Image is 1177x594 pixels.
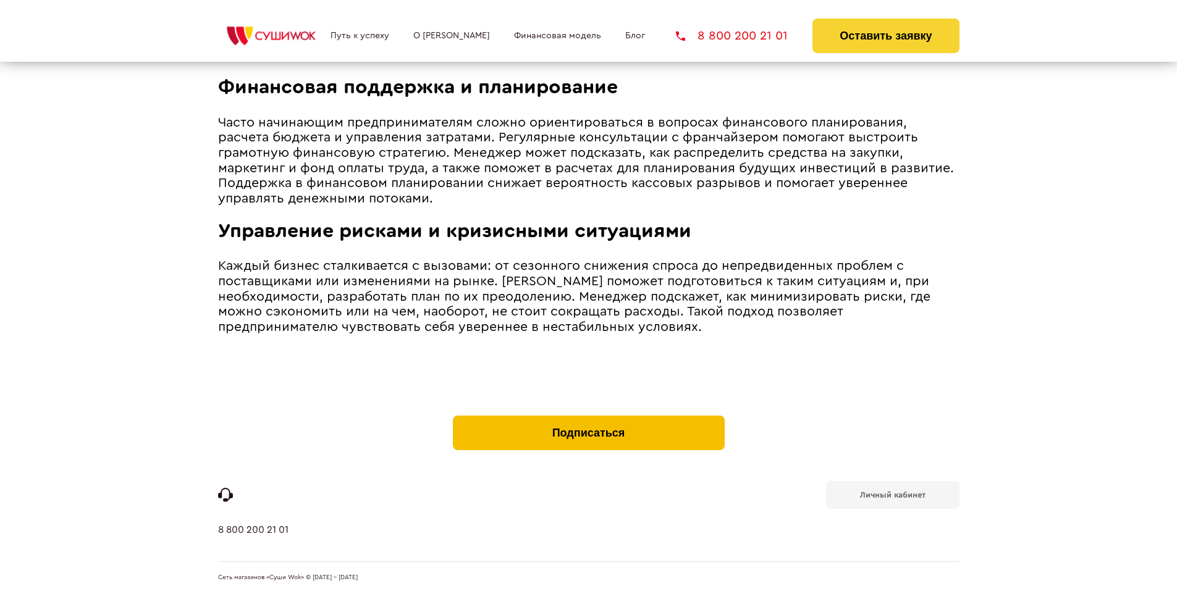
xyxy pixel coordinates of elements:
[514,31,601,41] a: Финансовая модель
[218,574,358,582] span: Сеть магазинов «Суши Wok» © [DATE] - [DATE]
[698,30,788,42] span: 8 800 200 21 01
[676,30,788,42] a: 8 800 200 21 01
[625,31,645,41] a: Блог
[218,524,289,561] a: 8 800 200 21 01
[812,19,959,53] button: Оставить заявку
[218,259,930,333] span: Каждый бизнес сталкивается с вызовами: от сезонного снижения спроса до непредвиденных проблем с п...
[826,481,960,509] a: Личный кабинет
[331,31,389,41] a: Путь к успеху
[218,116,954,205] span: Часто начинающим предпринимателям сложно ориентироваться в вопросах финансового планирования, рас...
[218,77,618,97] span: Финансовая поддержка и планирование
[218,221,691,241] span: Управление рисками и кризисными ситуациями
[453,416,725,450] button: Подписаться
[413,31,490,41] a: О [PERSON_NAME]
[860,491,926,499] b: Личный кабинет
